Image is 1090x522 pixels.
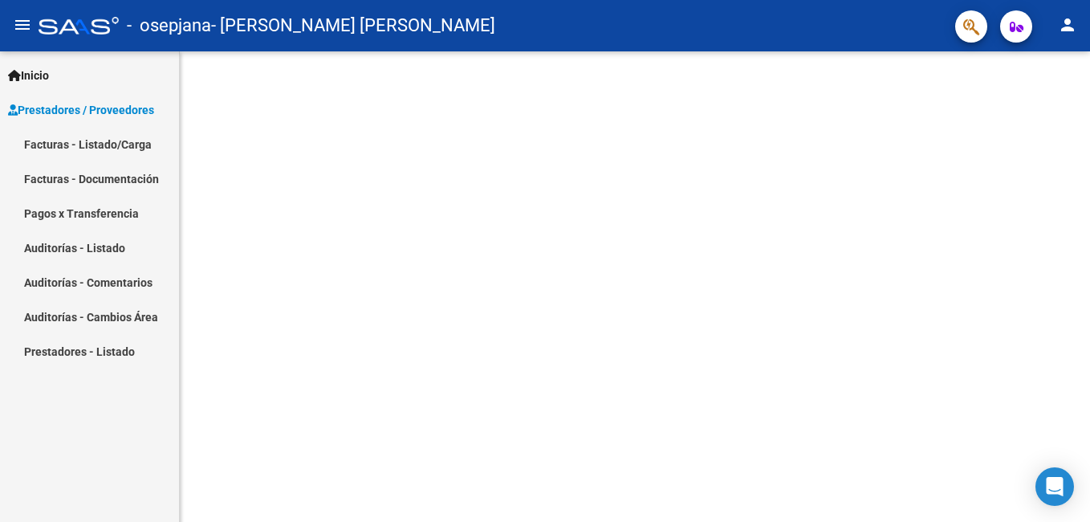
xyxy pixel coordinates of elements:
[211,8,495,43] span: - [PERSON_NAME] [PERSON_NAME]
[8,67,49,84] span: Inicio
[13,15,32,35] mat-icon: menu
[1035,467,1074,506] div: Open Intercom Messenger
[1058,15,1077,35] mat-icon: person
[127,8,211,43] span: - osepjana
[8,101,154,119] span: Prestadores / Proveedores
